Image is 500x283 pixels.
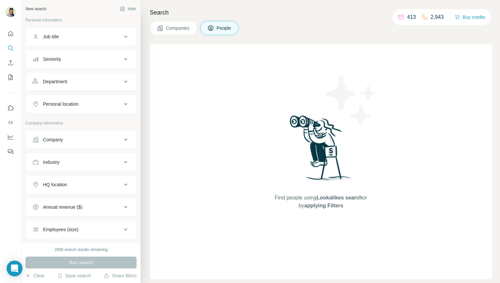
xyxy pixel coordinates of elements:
[26,29,136,45] button: Job title
[26,132,136,148] button: Company
[26,199,136,215] button: Annual revenue ($)
[5,102,16,114] button: Use Surfe on LinkedIn
[5,146,16,158] button: Feedback
[26,222,136,237] button: Employees (size)
[26,177,136,193] button: HQ location
[25,17,137,23] p: Personal information
[217,25,232,31] span: People
[26,154,136,170] button: Industry
[150,8,492,17] h4: Search
[26,96,136,112] button: Personal location
[287,114,355,187] img: Surfe Illustration - Woman searching with binoculars
[26,51,136,67] button: Seniority
[321,71,381,130] img: Surfe Illustration - Stars
[55,247,108,253] div: 2000 search results remaining
[43,136,63,143] div: Company
[43,226,78,233] div: Employees (size)
[304,203,343,208] span: applying Filters
[115,4,141,14] button: Hide
[43,159,60,165] div: Industry
[25,120,137,126] p: Company information
[43,101,78,107] div: Personal location
[5,42,16,54] button: Search
[43,78,67,85] div: Department
[104,272,137,279] button: Share filters
[25,272,44,279] button: Clear
[43,181,67,188] div: HQ location
[316,195,362,200] span: Lookalikes search
[43,33,59,40] div: Job title
[5,57,16,69] button: Enrich CSV
[43,56,61,62] div: Seniority
[57,272,91,279] button: Save search
[166,25,190,31] span: Companies
[407,13,416,21] p: 413
[5,28,16,40] button: Quick start
[7,261,22,276] div: Open Intercom Messenger
[5,131,16,143] button: Dashboard
[5,7,16,17] img: Avatar
[25,6,46,12] div: New search
[431,13,444,21] p: 2,943
[26,74,136,89] button: Department
[5,117,16,128] button: Use Surfe API
[455,13,485,22] button: Buy credits
[268,194,374,210] span: Find people using or by
[43,204,82,210] div: Annual revenue ($)
[5,71,16,83] button: My lists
